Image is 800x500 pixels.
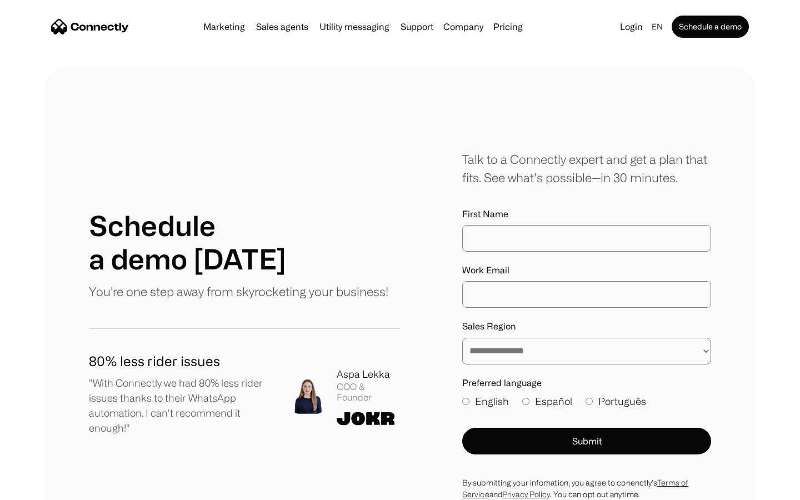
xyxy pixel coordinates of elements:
button: Submit [462,428,711,454]
div: Company [443,19,483,34]
p: You're one step away from skyrocketing your business! [89,282,388,301]
a: Support [396,22,438,31]
div: Talk to a Connectly expert and get a plan that fits. See what’s possible—in 30 minutes. [462,150,711,187]
a: Privacy Policy [502,490,549,498]
label: Sales Region [462,321,711,332]
a: Marketing [199,22,249,31]
label: Work Email [462,265,711,276]
a: Pricing [489,22,527,31]
input: English [462,398,469,405]
a: Login [616,19,647,34]
label: Preferred language [462,378,711,388]
a: Sales agents [252,22,313,31]
label: First Name [462,209,711,219]
div: COO & Founder [337,382,400,403]
input: Português [586,398,593,405]
a: Utility messaging [315,22,394,31]
div: Aspa Lekka [337,367,400,382]
a: Terms of Service [462,478,688,498]
label: Português [586,394,646,409]
div: en [652,19,663,34]
h1: Schedule a demo [DATE] [89,209,286,276]
ul: Language list [22,481,67,496]
h1: 80% less rider issues [89,351,272,371]
a: Schedule a demo [672,16,749,38]
label: English [462,394,509,409]
aside: Language selected: English [11,479,67,496]
input: Español [522,398,529,405]
label: Español [522,394,572,409]
div: By submitting your infomation, you agree to conenctly’s and . You can opt out anytime. [462,477,711,500]
p: "With Connectly we had 80% less rider issues thanks to their WhatsApp automation. I can't recomme... [89,376,272,436]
